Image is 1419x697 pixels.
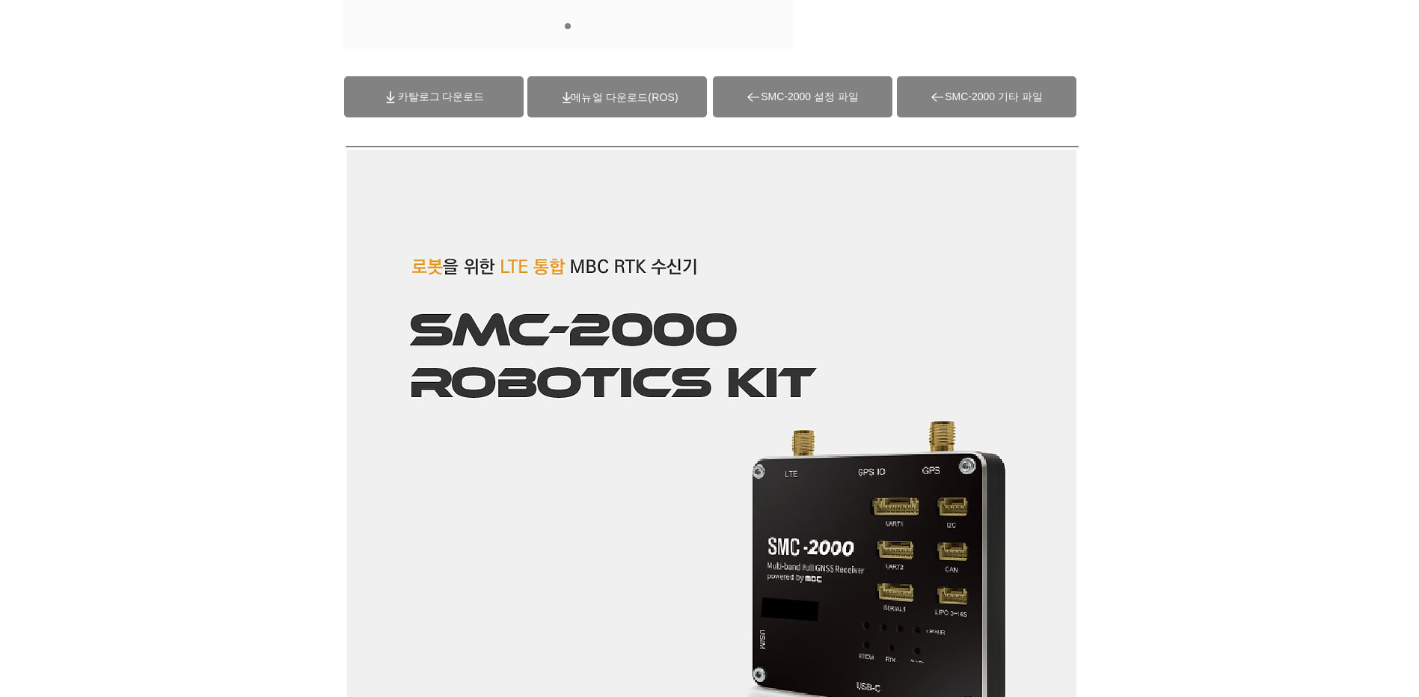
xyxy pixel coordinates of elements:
[398,90,485,104] span: 카탈로그 다운로드
[713,76,892,117] a: SMC-2000 설정 파일
[897,76,1076,117] a: SMC-2000 기타 파일
[761,90,859,104] span: SMC-2000 설정 파일
[344,76,524,117] a: 카탈로그 다운로드
[571,91,678,103] a: (ROS)메뉴얼 다운로드
[560,23,577,29] nav: 슬라이드
[565,23,571,29] a: 01
[1142,226,1419,697] iframe: Wix Chat
[945,90,1043,104] span: SMC-2000 기타 파일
